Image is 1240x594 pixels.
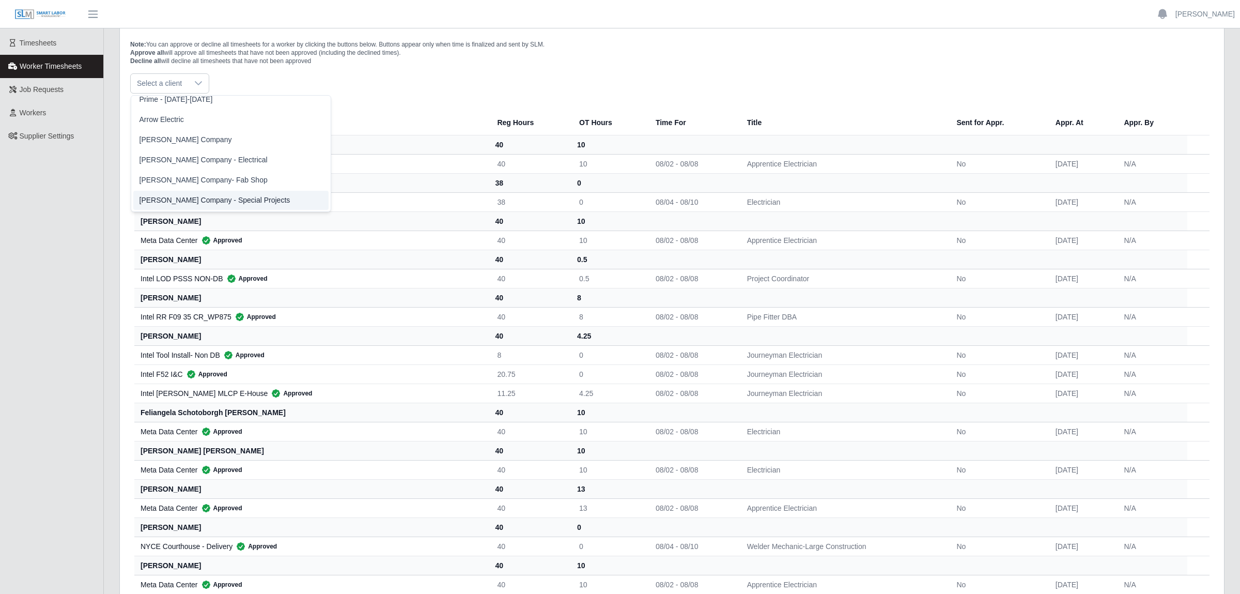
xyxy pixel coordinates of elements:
td: N/A [1115,364,1187,384]
td: 08/02 - 08/08 [647,269,739,288]
td: [DATE] [1047,192,1116,211]
td: 08/02 - 08/08 [647,345,739,364]
th: 10 [571,441,647,460]
th: 40 [489,288,571,307]
td: No [948,307,1047,326]
td: [DATE] [1047,498,1116,517]
th: [PERSON_NAME] [134,288,489,307]
th: 40 [489,250,571,269]
td: 40 [489,575,571,594]
td: N/A [1115,498,1187,517]
td: 40 [489,231,571,250]
th: 40 [489,556,571,575]
th: Reg Hours [489,110,571,135]
td: N/A [1115,269,1187,288]
td: [DATE] [1047,307,1116,326]
th: 40 [489,326,571,345]
td: 10 [571,422,647,441]
th: 40 [489,403,571,422]
span: Select a client [131,74,188,93]
span: Approved [198,427,242,437]
th: Sent for Appr. [948,110,1047,135]
td: [DATE] [1047,422,1116,441]
span: [PERSON_NAME] Company [139,134,232,145]
th: [PERSON_NAME] [134,479,489,498]
td: No [948,575,1047,594]
td: 08/02 - 08/08 [647,384,739,403]
td: Apprentice Electrician [739,575,949,594]
td: 10 [571,154,647,173]
td: 0 [571,364,647,384]
span: Approved [233,541,277,552]
li: Lee Company - Special Projects [133,191,329,210]
td: [DATE] [1047,537,1116,556]
th: OT Hours [571,110,647,135]
span: Approved [223,273,268,284]
td: [DATE] [1047,575,1116,594]
p: You can approve or decline all timesheets for a worker by clicking the buttons below. Buttons app... [130,40,1214,65]
th: 10 [571,556,647,575]
div: Meta Data Center [141,465,481,475]
td: 40 [489,269,571,288]
td: N/A [1115,345,1187,364]
div: Intel LOD PSSS NON-DB [141,273,481,284]
li: Prime - Saturday-Friday [133,90,329,109]
td: 08/02 - 08/08 [647,307,739,326]
td: 08/02 - 08/08 [647,498,739,517]
td: No [948,422,1047,441]
td: No [948,537,1047,556]
td: [DATE] [1047,269,1116,288]
td: N/A [1115,422,1187,441]
th: [PERSON_NAME] [134,326,489,345]
td: Welder Mechanic-Large Construction [739,537,949,556]
td: 0 [571,192,647,211]
td: No [948,154,1047,173]
td: Pipe Fitter DBA [739,307,949,326]
td: 08/04 - 08/10 [647,192,739,211]
td: 13 [571,498,647,517]
span: Decline all [130,57,161,65]
span: [PERSON_NAME] Company - Electrical [139,155,268,165]
td: N/A [1115,384,1187,403]
th: [PERSON_NAME] [134,250,489,269]
span: Approved [268,388,312,399]
td: 40 [489,154,571,173]
th: 38 [489,173,571,192]
td: Electrician [739,192,949,211]
td: No [948,460,1047,479]
td: 40 [489,498,571,517]
td: No [948,384,1047,403]
td: No [948,231,1047,250]
td: Journeyman Electrician [739,345,949,364]
td: 40 [489,537,571,556]
td: 40 [489,307,571,326]
td: [DATE] [1047,231,1116,250]
th: Time For [647,110,739,135]
td: N/A [1115,154,1187,173]
td: 10 [571,575,647,594]
td: 0 [571,345,647,364]
td: Electrician [739,422,949,441]
td: [DATE] [1047,154,1116,173]
td: 20.75 [489,364,571,384]
th: 4.25 [571,326,647,345]
span: Approved [220,350,265,360]
td: N/A [1115,192,1187,211]
span: Timesheets [20,39,57,47]
span: Note: [130,41,146,48]
td: 11.25 [489,384,571,403]
li: Lee Company - Electrical [133,150,329,170]
th: 13 [571,479,647,498]
td: [DATE] [1047,384,1116,403]
div: Intel F52 I&C [141,369,481,379]
span: Approved [198,580,242,590]
th: 10 [571,211,647,231]
span: Arrow Electric [139,114,184,125]
span: Prime - [DATE]-[DATE] [139,94,213,105]
span: [PERSON_NAME] Company- Fab Shop [139,175,268,186]
li: Arrow Electric [133,110,329,129]
th: feliangela schotoborgh [PERSON_NAME] [134,403,489,422]
span: Worker Timesheets [20,62,82,70]
td: Journeyman Electrician [739,364,949,384]
div: NYCE Courthouse - Delivery [141,541,481,552]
